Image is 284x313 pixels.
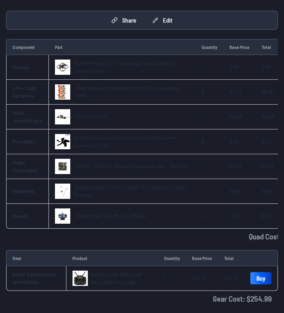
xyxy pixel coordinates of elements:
[202,113,203,120] span: 1
[76,163,187,170] a: GEPRC TAKER G4 35A AIO Flight Controller - 35A ESC
[223,105,255,129] td: 179.99
[146,14,179,26] button: Edit
[76,113,107,120] span: DJI O3 Air Unit
[186,266,218,291] td: 254.99
[76,84,189,100] a: CNHL MiniStar 850mAh 4S 14.8V 70C Lipo Battery - XT60
[202,64,203,70] span: 1
[186,250,218,266] td: Base Price
[13,64,29,70] a: Frames
[55,109,70,124] img: image
[74,184,187,198] span: Happymodel ELRS EP1 Dual RX True Diversity 2.4GHz Receiver
[74,60,189,75] a: BetaFPV Pavo30 3" Cinewhoop Frame (Without Carbon Fiber)
[73,271,88,286] img: image
[255,179,281,204] td: 26.49
[76,85,183,99] span: CNHL MiniStar 850mAh 4S 14.8V 70C Lipo Battery - XT60
[76,213,146,219] span: iFlight XING2 1404 Motor - 3800Kv
[202,89,204,95] span: 5
[202,188,203,194] span: 1
[13,110,42,124] a: Video Transmitters
[91,271,152,286] a: Radiomaster GX12 Dual-Band Radio Controller
[73,134,177,148] span: Gemfan D76 Ducted Durable Penta-Blade 76mm Cinewhoop Prop
[255,129,281,154] td: 21.52
[13,85,36,99] a: LiPo / LiHV Batteries
[6,250,66,266] td: Gear
[105,14,143,26] button: Share
[55,60,70,75] img: image
[55,184,70,199] img: image
[13,213,28,219] a: Motors
[91,271,142,285] span: Radiomaster GX12 Dual-Band Radio Controller
[223,154,255,179] td: 56.99
[255,204,281,229] td: 93.96
[255,39,281,55] td: Total
[66,250,158,266] td: Product
[55,134,70,149] img: image
[74,60,175,74] span: BetaFPV Pavo30 3" Cinewhoop Frame (Without Carbon Fiber)
[74,184,189,199] a: Happymodel ELRS EP1 Dual RX True Diversity 2.4GHz Receiver
[13,159,37,173] a: Flight Controllers
[223,179,255,204] td: 26.49
[76,212,146,220] a: iFlight XING2 1404 Motor - 3800Kv
[164,275,166,281] span: 1
[76,163,187,169] span: GEPRC TAKER G4 35A AIO Flight Controller - 35A ESC
[250,272,271,284] a: Buy
[13,271,56,285] a: Radio Transmitters and Modules
[218,250,244,266] td: Total
[6,39,49,55] td: Component
[195,39,223,55] td: Quantity
[255,105,281,129] td: 179.99
[202,213,204,219] span: 4
[73,134,189,149] a: Gemfan D76 Ducted Durable Penta-Blade 76mm Cinewhoop Prop
[255,154,281,179] td: 56.99
[55,159,70,174] img: image
[49,39,195,55] td: Part
[13,138,35,145] a: Propellers
[55,208,70,224] img: image
[223,55,255,80] td: 11.98
[76,113,107,121] a: DJI O3 Air Unit
[255,80,281,105] td: 114.95
[223,39,255,55] td: Base Price
[55,84,70,100] img: image
[218,266,244,291] td: 254.99
[223,129,255,154] td: 2.69
[6,291,278,306] td: Gear Cost : $ 254.99
[202,163,203,169] span: 1
[13,188,34,194] a: Receivers
[255,55,281,80] td: 11.98
[202,138,204,145] span: 8
[223,204,255,229] td: 23.49
[223,80,255,105] td: 22.99
[158,250,186,266] td: Quantity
